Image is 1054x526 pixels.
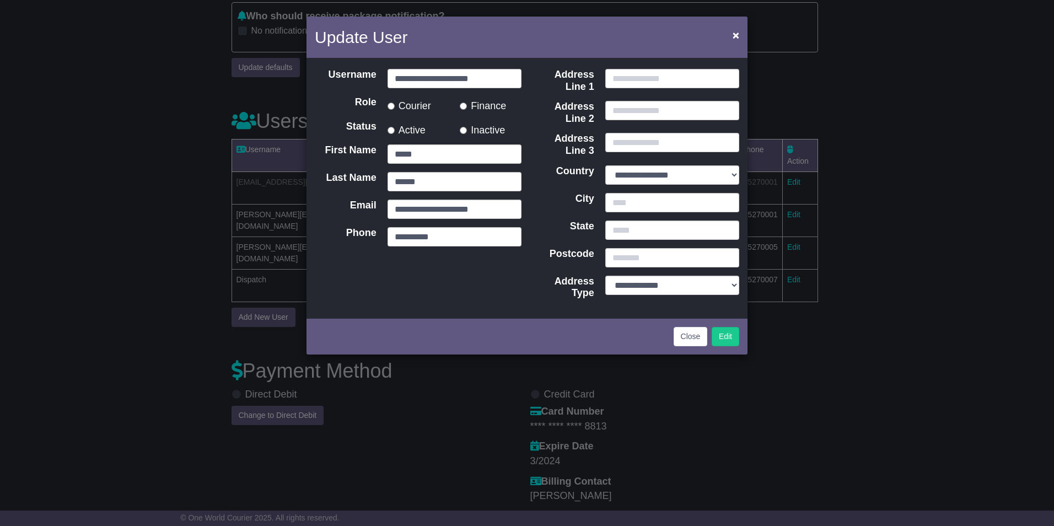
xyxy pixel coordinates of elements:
button: Close [727,24,745,46]
h4: Update User [315,25,407,50]
label: State [527,221,600,240]
input: Active [388,127,395,134]
label: City [527,193,600,212]
label: Address Line 1 [527,69,600,93]
label: Username [309,69,382,88]
label: Status [309,121,382,137]
span: × [733,29,739,41]
input: Inactive [460,127,467,134]
button: Close [674,327,708,346]
label: First Name [309,144,382,164]
label: Finance [460,96,506,112]
label: Address Line 3 [527,133,600,157]
label: Role [309,96,382,112]
label: Address Line 2 [527,101,600,125]
label: Active [388,121,426,137]
label: Courier [388,96,431,112]
label: Phone [309,227,382,246]
label: Country [527,165,600,185]
input: Finance [460,103,467,110]
input: Courier [388,103,395,110]
label: Postcode [527,248,600,267]
label: Address Type [527,276,600,299]
label: Inactive [460,121,505,137]
label: Last Name [309,172,382,191]
label: Email [309,200,382,219]
button: Edit [712,327,739,346]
